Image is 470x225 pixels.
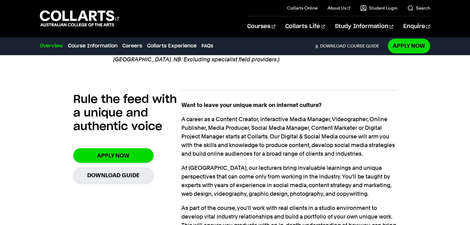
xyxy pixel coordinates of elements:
h2: Rule the feed with a unique and authentic voice [73,93,181,133]
a: DownloadCourse Guide [315,43,384,49]
p: At [GEOGRAPHIC_DATA], our lecturers bring invaluable learnings and unique perspectives that can c... [181,164,397,198]
strong: Want to leave your unique mark on internet culture? [181,102,322,108]
a: Collarts Experience [147,42,197,50]
div: Go to homepage [40,10,119,27]
a: Apply Now [388,39,430,53]
a: Collarts Online [287,5,318,11]
a: Course Information [68,42,117,50]
p: A career as a Content Creator, Interactive Media Manager, Videographer, Online Publisher, Media P... [181,115,397,158]
a: Search [407,5,430,11]
a: Collarts Life [285,16,325,37]
a: Enquire [403,16,430,37]
a: Study Information [335,16,393,37]
a: Apply Now [73,148,154,163]
a: Download Guide [73,168,154,183]
a: Courses [247,16,275,37]
a: About Us [328,5,350,11]
a: FAQs [201,42,213,50]
span: Download [320,43,346,49]
a: Student Login [360,5,397,11]
em: *(As compared to all creative arts focussed providers and universities that offer courses in [GEO... [113,47,357,64]
a: Careers [122,42,142,50]
a: Overview [40,42,63,50]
